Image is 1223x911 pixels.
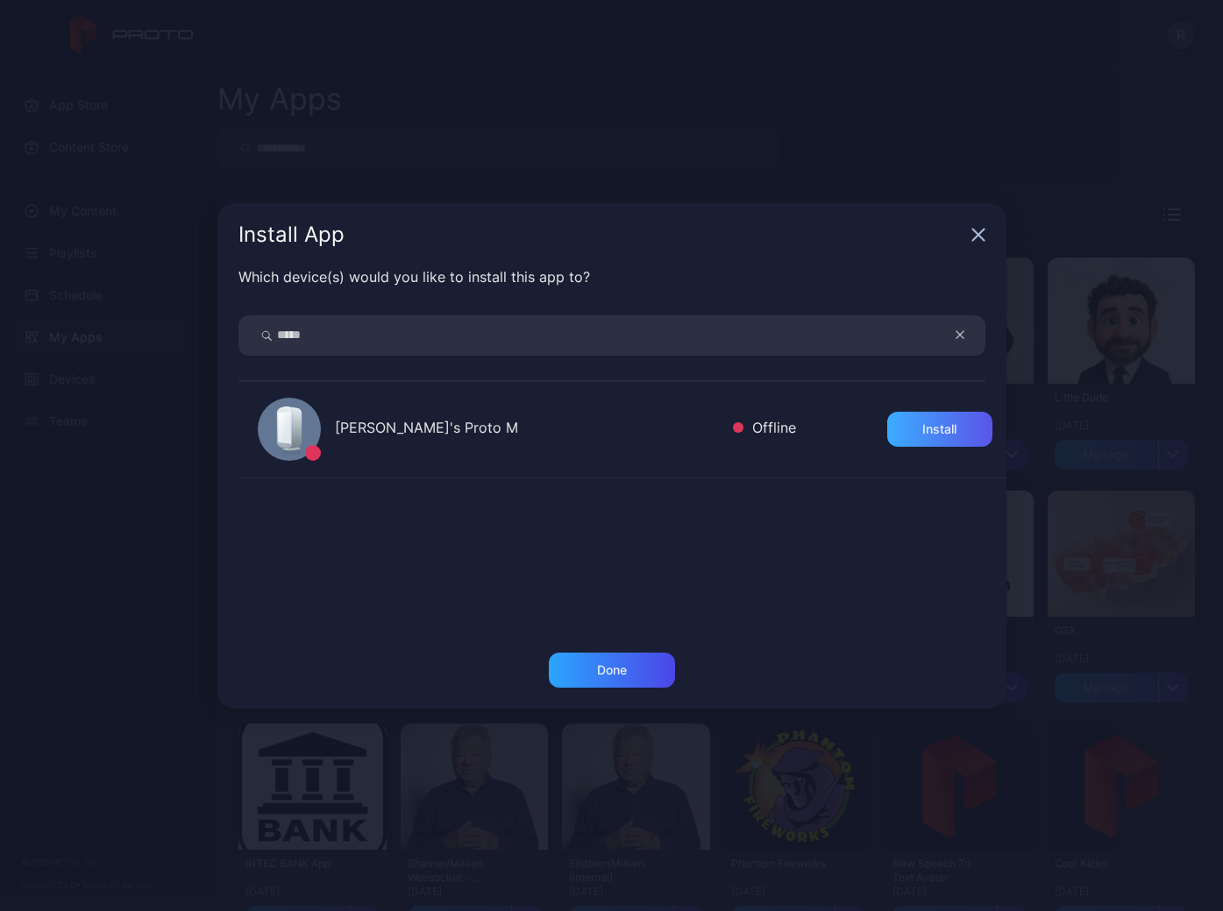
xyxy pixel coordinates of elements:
div: Done [597,663,627,677]
div: [PERSON_NAME]'s Proto M [335,417,719,442]
div: Install [922,422,956,436]
div: Offline [733,417,796,442]
div: Install App [238,224,964,245]
button: Install [887,412,992,447]
button: Done [549,653,675,688]
div: Which device(s) would you like to install this app to? [238,266,985,287]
